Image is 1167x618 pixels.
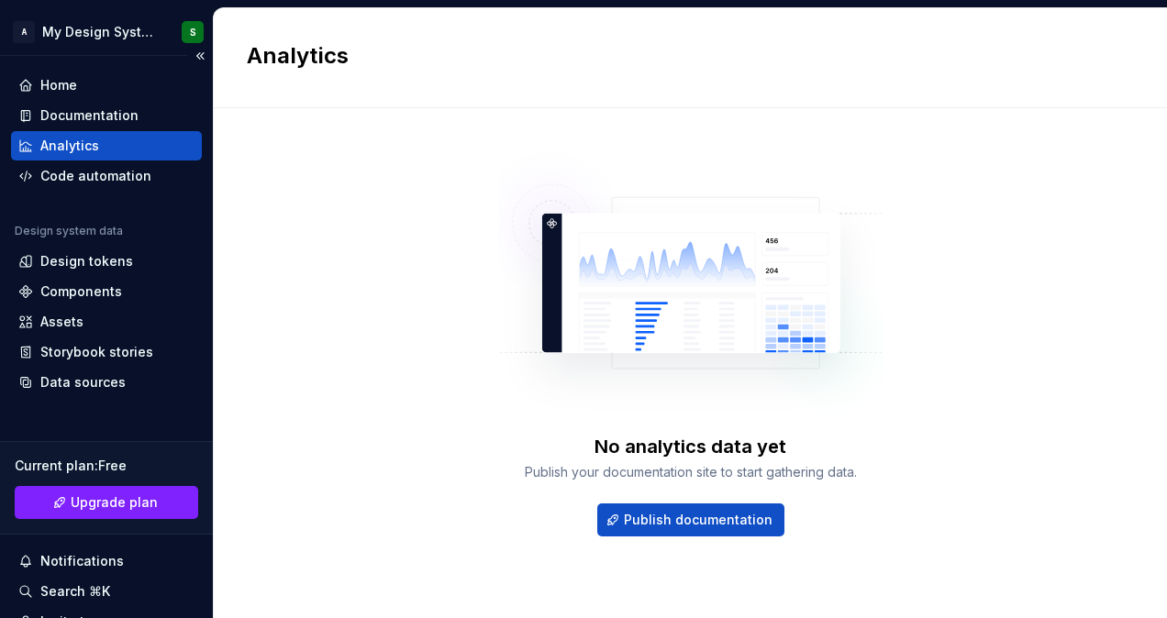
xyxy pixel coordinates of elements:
div: My Design System [42,23,160,41]
button: Notifications [11,546,202,576]
div: Notifications [40,552,124,570]
span: Upgrade plan [71,493,158,512]
a: Documentation [11,101,202,130]
button: AMy Design SystemS [4,12,209,51]
a: Data sources [11,368,202,397]
button: Publish documentation [597,503,784,536]
div: Components [40,282,122,301]
div: Documentation [40,106,139,125]
div: A [13,21,35,43]
a: Code automation [11,161,202,191]
div: Home [40,76,77,94]
div: Search ⌘K [40,582,110,601]
a: Design tokens [11,247,202,276]
div: Publish your documentation site to start gathering data. [525,463,857,481]
h2: Analytics [247,41,349,71]
a: Components [11,277,202,306]
a: Assets [11,307,202,337]
div: Analytics [40,137,99,155]
div: Current plan : Free [15,457,198,475]
div: Code automation [40,167,151,185]
div: Design tokens [40,252,133,270]
div: Storybook stories [40,343,153,361]
a: Home [11,71,202,100]
button: Search ⌘K [11,577,202,606]
button: Collapse sidebar [187,43,213,69]
span: Publish documentation [624,511,772,529]
div: Assets [40,313,83,331]
div: No analytics data yet [595,434,786,459]
div: S [190,25,196,39]
a: Upgrade plan [15,486,198,519]
div: Design system data [15,224,123,238]
a: Analytics [11,131,202,160]
div: Data sources [40,373,126,392]
a: Storybook stories [11,337,202,367]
